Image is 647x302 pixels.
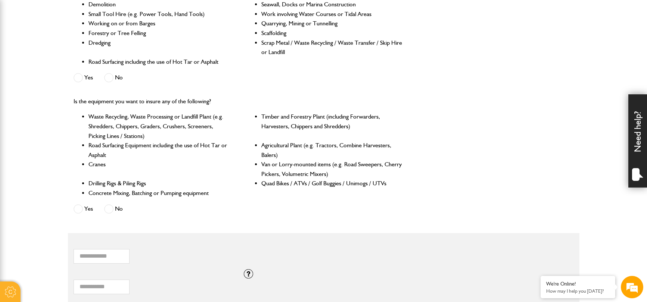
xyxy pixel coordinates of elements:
li: Working on or from Barges [88,19,230,28]
label: Yes [74,73,93,82]
li: Cranes [88,160,230,179]
p: Is the equipment you want to insure any of the following? [74,97,403,106]
div: We're Online! [546,281,610,287]
li: Work involving Water Courses or Tidal Areas [261,9,403,19]
li: Agricultural Plant (e.g. Tractors, Combine Harvesters, Balers) [261,141,403,160]
li: Van or Lorry-mounted items (e.g. Road Sweepers, Cherry Pickers, Volumetric Mixers) [261,160,403,179]
li: Drilling Rigs & Piling Rigs [88,179,230,188]
li: Quad Bikes / ATVs / Golf Buggies / Unimogs / UTVs [261,179,403,188]
li: Road Surfacing Equipment including the use of Hot Tar or Asphalt [88,141,230,160]
input: Enter your email address [10,91,136,107]
li: Small Tool Hire (e.g. Power Tools, Hand Tools) [88,9,230,19]
li: Concrete Mixing, Batching or Pumping equipment [88,188,230,198]
li: Forestry or Tree Felling [88,28,230,38]
div: Minimize live chat window [122,4,140,22]
em: Start Chat [102,230,136,240]
div: Chat with us now [39,42,125,51]
li: Scrap Metal / Waste Recycling / Waste Transfer / Skip Hire or Landfill [261,38,403,57]
li: Timber and Forestry Plant (including Forwarders, Harvesters, Chippers and Shredders) [261,112,403,141]
label: No [104,73,123,82]
li: Waste Recycling, Waste Processing or Landfill Plant (e.g. Shredders, Chippers, Graders, Crushers,... [88,112,230,141]
li: Road Surfacing including the use of Hot Tar or Asphalt [88,57,230,67]
input: Enter your last name [10,69,136,85]
li: Quarrying, Mining or Tunnelling [261,19,403,28]
div: Need help? [628,94,647,188]
label: Yes [74,204,93,214]
img: d_20077148190_company_1631870298795_20077148190 [13,41,31,52]
li: Scaffolding [261,28,403,38]
li: Dredging [88,38,230,57]
textarea: Type your message and hit 'Enter' [10,135,136,223]
input: Enter your phone number [10,113,136,129]
p: How may I help you today? [546,288,610,294]
label: No [104,204,123,214]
